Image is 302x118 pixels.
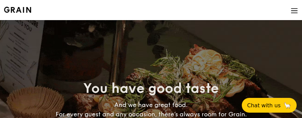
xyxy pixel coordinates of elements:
[283,102,291,109] span: 🦙
[83,80,219,97] span: You have good taste
[247,102,281,109] span: Chat with us
[4,7,31,13] img: Grain
[4,7,31,13] a: Logotype
[242,98,297,113] button: Chat with us🦙
[291,7,298,14] img: icon-hamburger-menu.db5d7e83.svg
